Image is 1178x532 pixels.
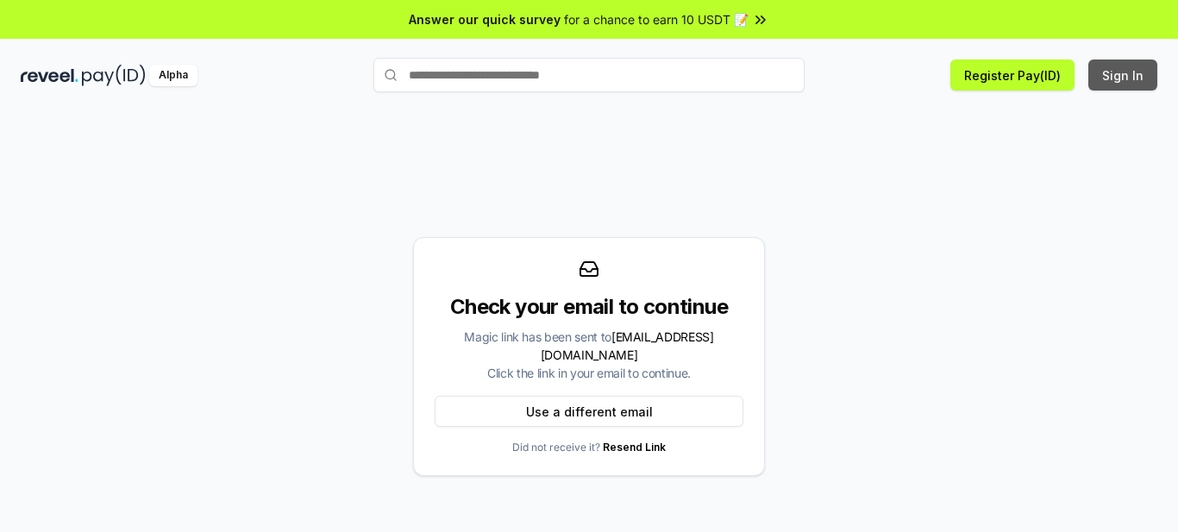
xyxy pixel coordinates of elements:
[541,329,714,362] span: [EMAIL_ADDRESS][DOMAIN_NAME]
[950,59,1075,91] button: Register Pay(ID)
[603,441,666,454] a: Resend Link
[21,65,78,86] img: reveel_dark
[435,396,743,427] button: Use a different email
[564,10,749,28] span: for a chance to earn 10 USDT 📝
[512,441,666,454] p: Did not receive it?
[82,65,146,86] img: pay_id
[149,65,197,86] div: Alpha
[435,293,743,321] div: Check your email to continue
[409,10,561,28] span: Answer our quick survey
[1088,59,1157,91] button: Sign In
[435,328,743,382] div: Magic link has been sent to Click the link in your email to continue.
